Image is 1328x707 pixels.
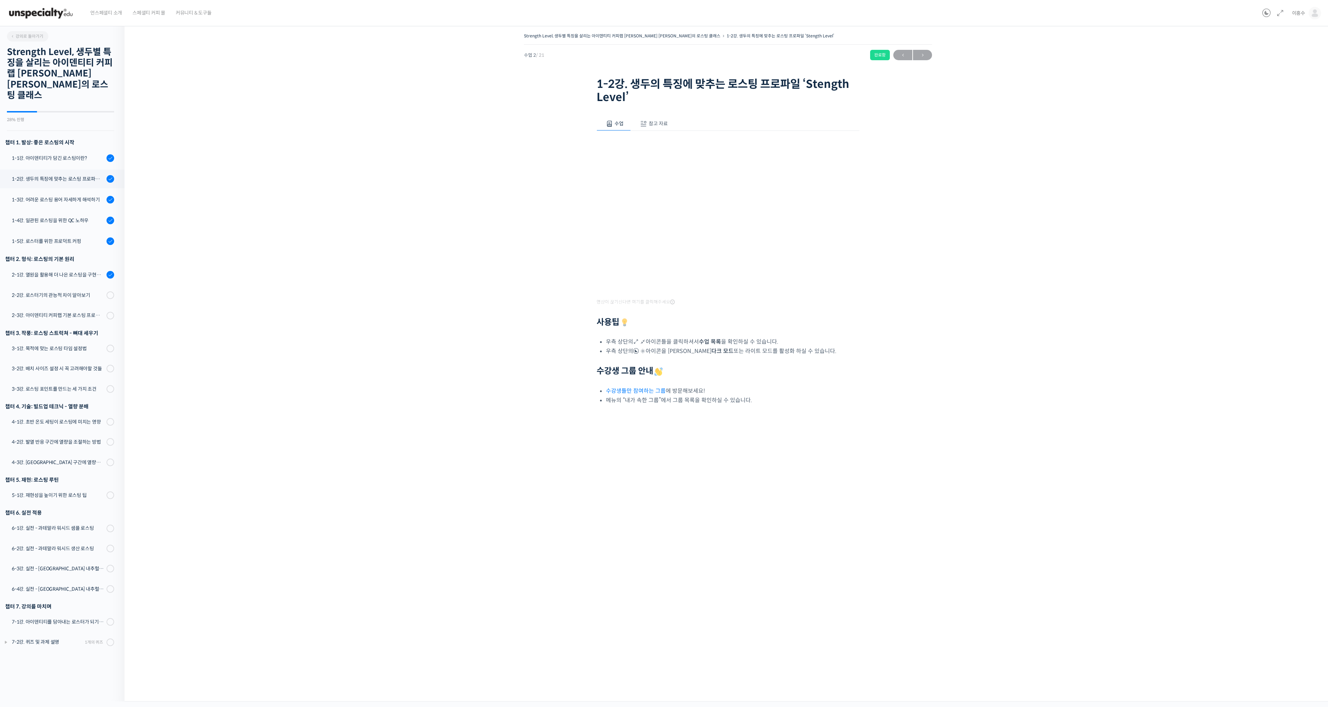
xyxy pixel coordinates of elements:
[12,545,104,552] div: 6-2강. 실전 - 과테말라 워시드 생산 로스팅
[12,438,104,446] div: 4-2강. 발열 반응 구간에 열량을 조절하는 방법
[913,50,932,60] a: 다음→
[12,291,104,299] div: 2-2강. 로스터기의 관능적 차이 알아보기
[5,328,114,338] div: 챕터 3. 작풍: 로스팅 스트럭쳐 - 뼈대 세우기
[727,33,834,38] a: 1-2강. 생두의 특징에 맞추는 로스팅 프로파일 ‘Stength Level’
[12,565,104,572] div: 6-3강. 실전 - [GEOGRAPHIC_DATA] 내추럴 샘플 로스팅
[654,368,663,376] img: 👋
[606,396,859,405] li: 메뉴의 “내가 속한 그룹”에서 그룹 목록을 확인하실 수 있습니다.
[12,311,104,319] div: 2-3강. 아이덴티티 커피랩 기본 로스팅 프로파일 세팅
[615,120,624,127] span: 수업
[12,345,104,352] div: 3-1강. 목적에 맞는 로스팅 타임 설정법
[12,585,104,593] div: 6-4강. 실전 - [GEOGRAPHIC_DATA] 내추럴 생산 로스팅
[5,402,114,411] div: 챕터 4. 기술: 빌드업 테크닉 - 열량 분배
[597,299,675,305] span: 영상이 끊기신다면 여기를 클릭해주세요
[893,50,912,60] a: ←이전
[524,53,544,57] span: 수업 2
[5,508,114,517] div: 챕터 6. 실전 적용
[606,387,666,395] a: 수강생들만 참여하는 그룹
[597,366,664,376] strong: 수강생 그룹 안내
[12,524,104,532] div: 6-1강. 실전 - 과테말라 워시드 샘플 로스팅
[536,52,544,58] span: / 21
[10,34,43,39] span: 강의로 돌아가기
[12,175,104,183] div: 1-2강. 생두의 특징에 맞추는 로스팅 프로파일 'Stength Level'
[597,78,859,104] h1: 1-2강. 생두의 특징에 맞추는 로스팅 프로파일 ‘Stength Level’
[12,217,104,224] div: 1-4강. 일관된 로스팅을 위한 QC 노하우
[7,47,114,101] h2: Strength Level, 생두별 특징을 살리는 아이덴티티 커피랩 [PERSON_NAME] [PERSON_NAME]의 로스팅 클래스
[524,33,720,38] a: Strength Level, 생두별 특징을 살리는 아이덴티티 커피랩 [PERSON_NAME] [PERSON_NAME]의 로스팅 클래스
[12,154,104,162] div: 1-1강. 아이덴티티가 담긴 로스팅이란?
[5,602,114,611] div: 챕터 7. 강의를 마치며
[606,346,859,356] li: 우측 상단의 아이콘을 [PERSON_NAME] 또는 라이트 모드를 활성화 하실 수 있습니다.
[597,317,630,327] strong: 사용팁
[649,120,668,127] span: 참고 자료
[12,418,104,426] div: 4-1강. 초반 온도 세팅이 로스팅에 미치는 영향
[699,338,721,345] b: 수업 목록
[913,51,932,60] span: →
[5,475,114,484] div: 챕터 5. 재현: 로스팅 루틴
[711,347,734,355] b: 다크 모드
[7,118,114,122] div: 28% 진행
[12,271,104,279] div: 2-1강. 열원을 활용해 더 나은 로스팅을 구현하는 방법
[1292,10,1305,16] span: 이흥수
[893,51,912,60] span: ←
[12,365,104,372] div: 3-2강. 배치 사이즈 설정 시 꼭 고려해야할 것들
[12,459,104,466] div: 4-3강. [GEOGRAPHIC_DATA] 구간에 열량을 조절하는 방법
[85,639,103,645] div: 1개의 퀴즈
[12,618,104,626] div: 7-1강. 아이덴티티를 담아내는 로스터가 되기 위해
[5,254,114,264] div: 챕터 2. 형식: 로스팅의 기본 원리
[12,385,104,393] div: 3-3강. 로스팅 포인트를 만드는 세 가지 조건
[12,196,104,203] div: 1-3강. 어려운 로스팅 용어 자세하게 해석하기
[606,337,859,346] li: 우측 상단의 아이콘들을 클릭하셔서 을 확인하실 수 있습니다.
[620,318,629,327] img: 💡
[12,237,104,245] div: 1-5강. 로스터를 위한 프로덕트 커핑
[606,386,859,396] li: 에 방문해보세요!
[12,491,104,499] div: 5-1강. 재현성을 높이기 위한 로스팅 팁
[7,31,48,42] a: 강의로 돌아가기
[12,638,83,646] div: 7-2강. 퀴즈 및 과제 설명
[870,50,890,60] div: 완료함
[5,138,114,147] h3: 챕터 1. 발상: 좋은 로스팅의 시작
